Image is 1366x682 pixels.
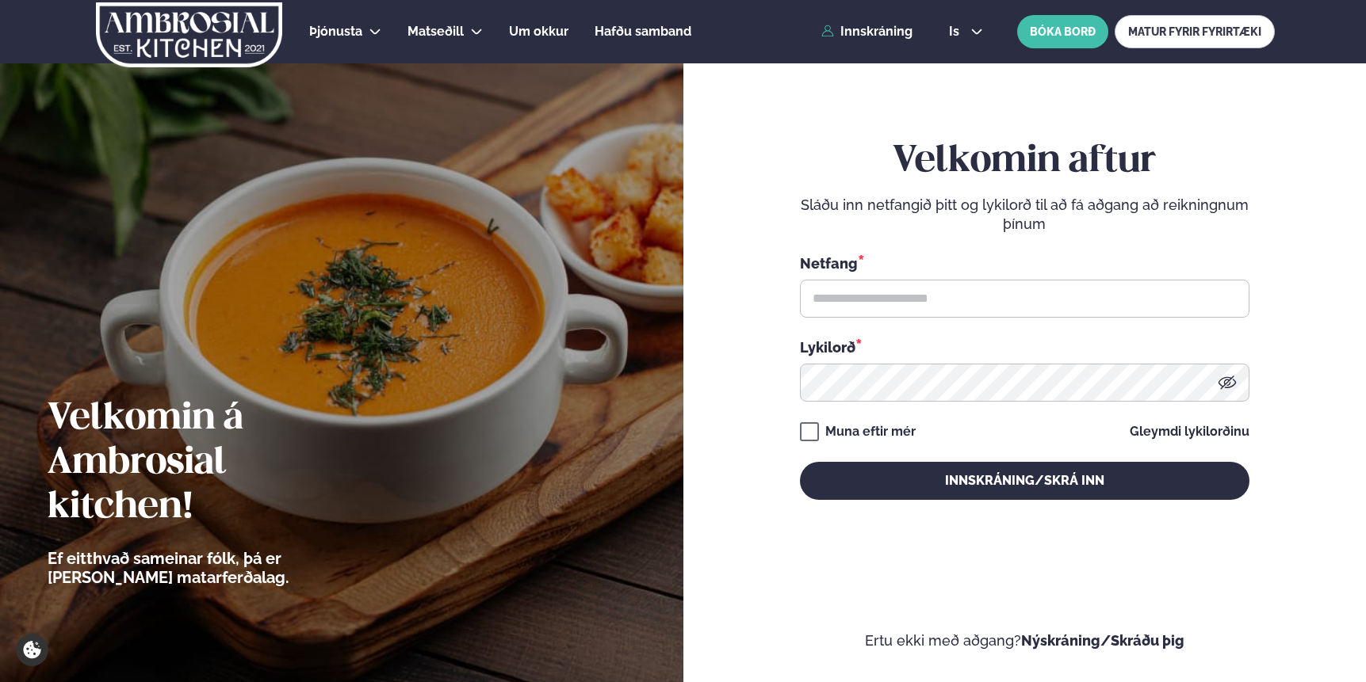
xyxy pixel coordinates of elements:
span: Hafðu samband [595,24,691,39]
a: Nýskráning/Skráðu þig [1021,632,1184,649]
p: Ef eitthvað sameinar fólk, þá er [PERSON_NAME] matarferðalag. [48,549,377,587]
p: Sláðu inn netfangið þitt og lykilorð til að fá aðgang að reikningnum þínum [800,196,1249,234]
a: Matseðill [408,22,464,41]
h2: Velkomin á Ambrosial kitchen! [48,397,377,530]
span: Um okkur [509,24,568,39]
button: BÓKA BORÐ [1017,15,1108,48]
span: is [949,25,964,38]
a: MATUR FYRIR FYRIRTÆKI [1115,15,1275,48]
div: Netfang [800,253,1249,273]
a: Um okkur [509,22,568,41]
h2: Velkomin aftur [800,139,1249,184]
a: Cookie settings [16,634,48,666]
a: Hafðu samband [595,22,691,41]
a: Gleymdi lykilorðinu [1130,425,1249,438]
a: Þjónusta [309,22,362,41]
a: Innskráning [821,25,913,39]
span: Þjónusta [309,24,362,39]
img: logo [94,2,284,67]
button: Innskráning/Skrá inn [800,462,1249,500]
p: Ertu ekki með aðgang? [731,631,1319,650]
span: Matseðill [408,24,464,39]
div: Lykilorð [800,337,1249,357]
button: is [936,25,996,38]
